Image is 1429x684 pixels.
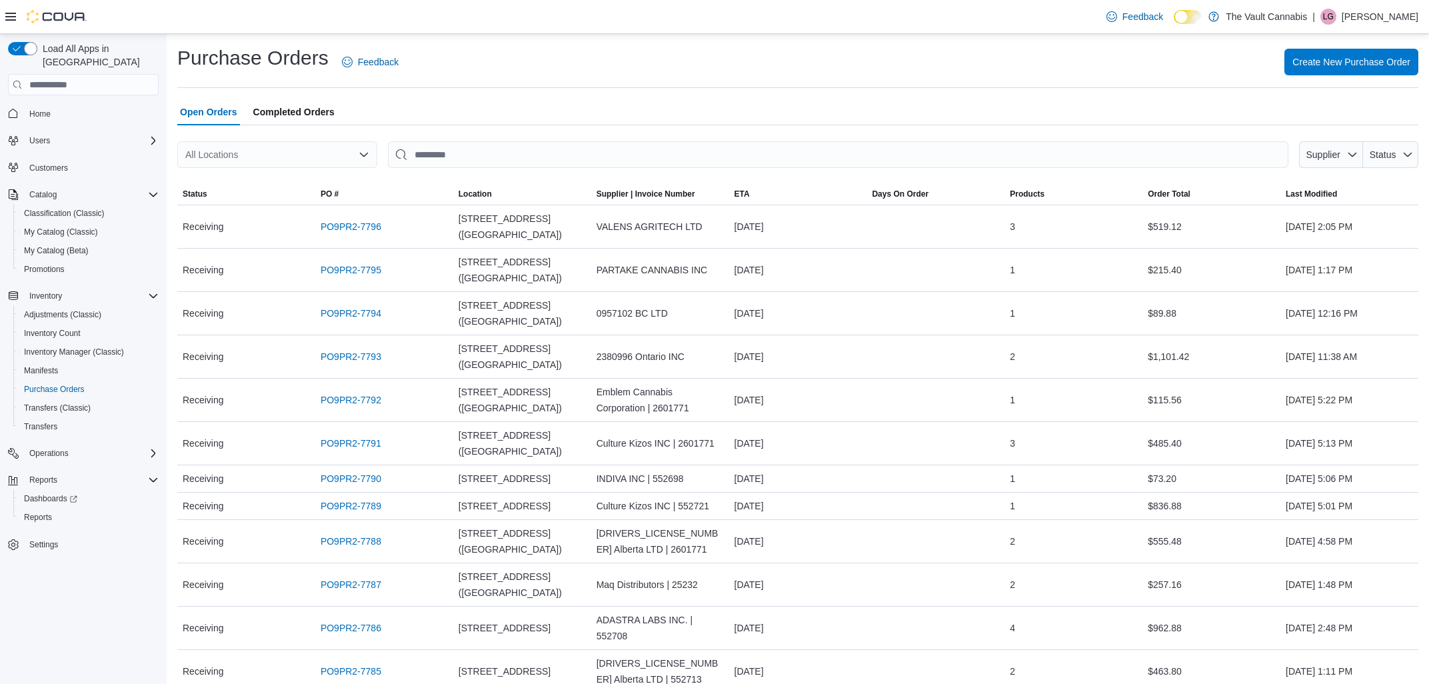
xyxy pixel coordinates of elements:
[1320,9,1336,25] div: Lucas Garofalo
[729,343,867,370] div: [DATE]
[459,254,586,286] span: [STREET_ADDRESS] ([GEOGRAPHIC_DATA])
[24,288,67,304] button: Inventory
[24,421,57,432] span: Transfers
[19,509,159,525] span: Reports
[29,189,57,200] span: Catalog
[3,103,164,123] button: Home
[13,489,164,508] a: Dashboards
[1010,305,1015,321] span: 1
[183,471,223,487] span: Receiving
[1142,257,1280,283] div: $215.40
[19,224,103,240] a: My Catalog (Classic)
[183,620,223,636] span: Receiving
[183,305,223,321] span: Receiving
[24,493,77,504] span: Dashboards
[729,213,867,240] div: [DATE]
[13,241,164,260] button: My Catalog (Beta)
[321,620,381,636] a: PO9PR2-7786
[13,305,164,324] button: Adjustments (Classic)
[24,445,159,461] span: Operations
[24,160,73,176] a: Customers
[321,577,381,593] a: PO9PR2-7787
[183,219,223,235] span: Receiving
[19,363,63,379] a: Manifests
[13,417,164,436] button: Transfers
[1174,10,1202,24] input: Dark Mode
[29,135,50,146] span: Users
[19,224,159,240] span: My Catalog (Classic)
[19,491,83,507] a: Dashboards
[3,287,164,305] button: Inventory
[591,493,729,519] div: Culture Kizos INC | 552721
[24,365,58,376] span: Manifests
[459,569,586,601] span: [STREET_ADDRESS] ([GEOGRAPHIC_DATA])
[3,131,164,150] button: Users
[591,183,729,205] button: Supplier | Invoice Number
[3,185,164,204] button: Catalog
[866,183,1004,205] button: Days On Order
[1280,213,1418,240] div: [DATE] 2:05 PM
[591,300,729,327] div: 0957102 BC LTD
[1280,615,1418,641] div: [DATE] 2:48 PM
[321,349,381,365] a: PO9PR2-7793
[183,262,223,278] span: Receiving
[729,387,867,413] div: [DATE]
[321,219,381,235] a: PO9PR2-7796
[24,445,74,461] button: Operations
[1010,392,1015,408] span: 1
[729,528,867,555] div: [DATE]
[180,99,237,125] span: Open Orders
[1010,498,1015,514] span: 1
[729,183,867,205] button: ETA
[19,491,159,507] span: Dashboards
[1226,9,1307,25] p: The Vault Cannabis
[591,430,729,457] div: Culture Kizos INC | 2601771
[459,525,586,557] span: [STREET_ADDRESS] ([GEOGRAPHIC_DATA])
[591,257,729,283] div: PARTAKE CANNABIS INC
[321,435,381,451] a: PO9PR2-7791
[183,663,223,679] span: Receiving
[459,211,586,243] span: [STREET_ADDRESS] ([GEOGRAPHIC_DATA])
[29,448,69,459] span: Operations
[591,379,729,421] div: Emblem Cannabis Corporation | 2601771
[19,243,94,259] a: My Catalog (Beta)
[1101,3,1168,30] a: Feedback
[321,305,381,321] a: PO9PR2-7794
[1010,435,1015,451] span: 3
[19,509,57,525] a: Reports
[19,363,159,379] span: Manifests
[1280,493,1418,519] div: [DATE] 5:01 PM
[29,539,58,550] span: Settings
[19,307,159,323] span: Adjustments (Classic)
[24,245,89,256] span: My Catalog (Beta)
[1010,262,1015,278] span: 1
[13,380,164,399] button: Purchase Orders
[24,133,159,149] span: Users
[13,508,164,527] button: Reports
[1342,9,1418,25] p: [PERSON_NAME]
[24,187,62,203] button: Catalog
[183,392,223,408] span: Receiving
[24,208,105,219] span: Classification (Classic)
[27,10,87,23] img: Cova
[13,324,164,343] button: Inventory Count
[19,400,159,416] span: Transfers (Classic)
[1148,189,1190,199] span: Order Total
[19,419,63,435] a: Transfers
[1280,571,1418,598] div: [DATE] 1:48 PM
[459,427,586,459] span: [STREET_ADDRESS] ([GEOGRAPHIC_DATA])
[24,536,159,553] span: Settings
[321,663,381,679] a: PO9PR2-7785
[19,419,159,435] span: Transfers
[1010,219,1015,235] span: 3
[1370,149,1396,160] span: Status
[459,341,586,373] span: [STREET_ADDRESS] ([GEOGRAPHIC_DATA])
[1010,349,1015,365] span: 2
[24,328,81,339] span: Inventory Count
[1142,183,1280,205] button: Order Total
[388,141,1288,168] input: This is a search bar. After typing your query, hit enter to filter the results lower in the page.
[1122,10,1163,23] span: Feedback
[183,577,223,593] span: Receiving
[729,257,867,283] div: [DATE]
[734,189,750,199] span: ETA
